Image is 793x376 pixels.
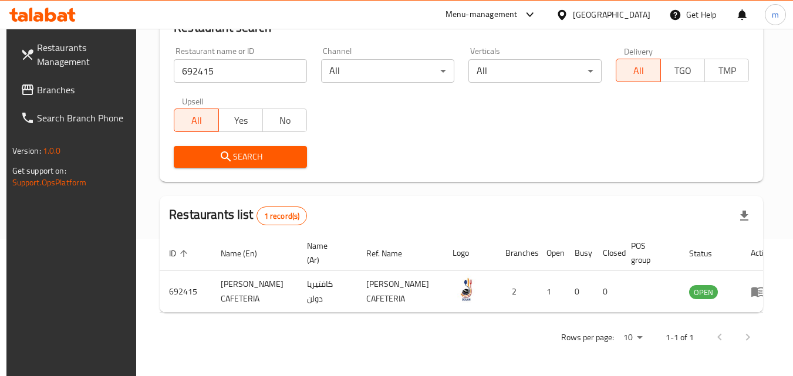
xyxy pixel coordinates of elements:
th: Action [741,235,782,271]
button: TGO [660,59,705,82]
div: [GEOGRAPHIC_DATA] [573,8,650,21]
span: Name (Ar) [307,239,343,267]
div: All [321,59,454,83]
span: Branches [37,83,130,97]
span: OPEN [689,286,718,299]
span: All [179,112,214,129]
span: 1.0.0 [43,143,61,158]
h2: Restaurant search [174,19,749,36]
td: 0 [593,271,622,313]
div: OPEN [689,285,718,299]
div: Menu [751,284,772,299]
a: Search Branch Phone [11,104,139,132]
td: 0 [565,271,593,313]
button: Yes [218,109,263,132]
span: ID [169,246,191,260]
span: 1 record(s) [257,211,307,222]
a: Support.OpsPlatform [12,175,87,190]
input: Search for restaurant name or ID.. [174,59,307,83]
button: Search [174,146,307,168]
span: All [621,62,656,79]
td: 1 [537,271,565,313]
th: Closed [593,235,622,271]
a: Branches [11,76,139,104]
img: DOLAN CAFETERIA [453,275,482,304]
span: No [268,112,302,129]
td: [PERSON_NAME] CAFETERIA [211,271,298,313]
label: Delivery [624,47,653,55]
button: All [174,109,218,132]
button: All [616,59,660,82]
span: m [772,8,779,21]
span: POS group [631,239,666,267]
span: TGO [666,62,700,79]
h2: Restaurants list [169,206,307,225]
div: Rows per page: [619,329,647,347]
div: Menu-management [446,8,518,22]
th: Logo [443,235,496,271]
p: Rows per page: [561,330,614,345]
span: Name (En) [221,246,272,260]
a: Restaurants Management [11,33,139,76]
span: TMP [710,62,744,79]
span: Yes [224,112,258,129]
button: No [262,109,307,132]
td: [PERSON_NAME] CAFETERIA [357,271,443,313]
th: Open [537,235,565,271]
td: 692415 [160,271,211,313]
td: 2 [496,271,537,313]
td: كافتيريا دولن [298,271,357,313]
span: Search [183,150,298,164]
span: Restaurants Management [37,40,130,69]
button: TMP [704,59,749,82]
span: Version: [12,143,41,158]
span: Ref. Name [366,246,417,260]
th: Busy [565,235,593,271]
span: Search Branch Phone [37,111,130,125]
label: Upsell [182,97,204,105]
div: Export file [730,202,758,230]
div: Total records count [257,206,308,225]
span: Status [689,246,727,260]
p: 1-1 of 1 [666,330,694,345]
span: Get support on: [12,163,66,178]
th: Branches [496,235,537,271]
div: All [468,59,602,83]
table: enhanced table [160,235,782,313]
